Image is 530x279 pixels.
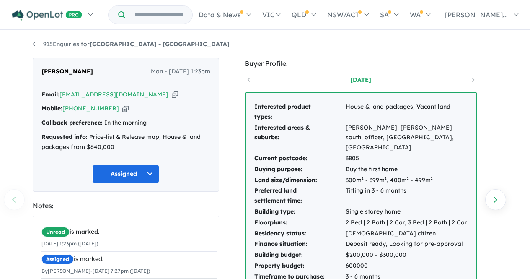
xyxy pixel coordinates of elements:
[254,239,345,250] td: Finance situation:
[345,206,468,217] td: Single storey home
[325,76,396,84] a: [DATE]
[345,250,468,261] td: $200,000 - $300,000
[254,228,345,239] td: Residency status:
[62,104,119,112] a: [PHONE_NUMBER]
[254,153,345,164] td: Current postcode:
[172,90,178,99] button: Copy
[59,91,168,98] a: [EMAIL_ADDRESS][DOMAIN_NAME]
[90,40,230,48] strong: [GEOGRAPHIC_DATA] - [GEOGRAPHIC_DATA]
[33,200,219,211] div: Notes:
[445,10,508,19] span: [PERSON_NAME]...
[254,250,345,261] td: Building budget:
[254,217,345,228] td: Floorplans:
[345,228,468,239] td: [DEMOGRAPHIC_DATA] citizen
[127,6,191,24] input: Try estate name, suburb, builder or developer
[345,123,468,153] td: [PERSON_NAME], [PERSON_NAME] south, officer, [GEOGRAPHIC_DATA], [GEOGRAPHIC_DATA]
[41,104,62,112] strong: Mobile:
[122,104,129,113] button: Copy
[41,227,217,237] div: is marked.
[254,164,345,175] td: Buying purpose:
[41,119,103,126] strong: Callback preference:
[254,123,345,153] td: Interested areas & suburbs:
[245,58,477,69] div: Buyer Profile:
[41,132,210,152] div: Price-list & Release map, House & land packages from $640,000
[33,40,230,48] a: 915Enquiries for[GEOGRAPHIC_DATA] - [GEOGRAPHIC_DATA]
[254,261,345,271] td: Property budget:
[41,91,59,98] strong: Email:
[41,254,74,264] span: Assigned
[345,185,468,206] td: Titling in 3 - 6 months
[345,239,468,250] td: Deposit ready, Looking for pre-approval
[254,175,345,186] td: Land size/dimension:
[41,254,217,264] div: is marked.
[41,118,210,128] div: In the morning
[254,102,345,123] td: Interested product types:
[41,133,88,141] strong: Requested info:
[41,67,93,77] span: [PERSON_NAME]
[41,227,70,237] span: Unread
[33,39,498,50] nav: breadcrumb
[345,175,468,186] td: 300m² - 399m², 400m² - 499m²
[151,67,210,77] span: Mon - [DATE] 1:23pm
[41,268,150,274] small: By [PERSON_NAME] - [DATE] 7:27pm ([DATE])
[345,261,468,271] td: 600000
[254,206,345,217] td: Building type:
[345,217,468,228] td: 2 Bed | 2 Bath | 2 Car, 3 Bed | 2 Bath | 2 Car
[254,185,345,206] td: Preferred land settlement time:
[345,153,468,164] td: 3805
[92,165,159,183] button: Assigned
[12,10,82,21] img: Openlot PRO Logo White
[345,164,468,175] td: Buy the first home
[345,102,468,123] td: House & land packages, Vacant land
[41,240,98,247] small: [DATE] 1:23pm ([DATE])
